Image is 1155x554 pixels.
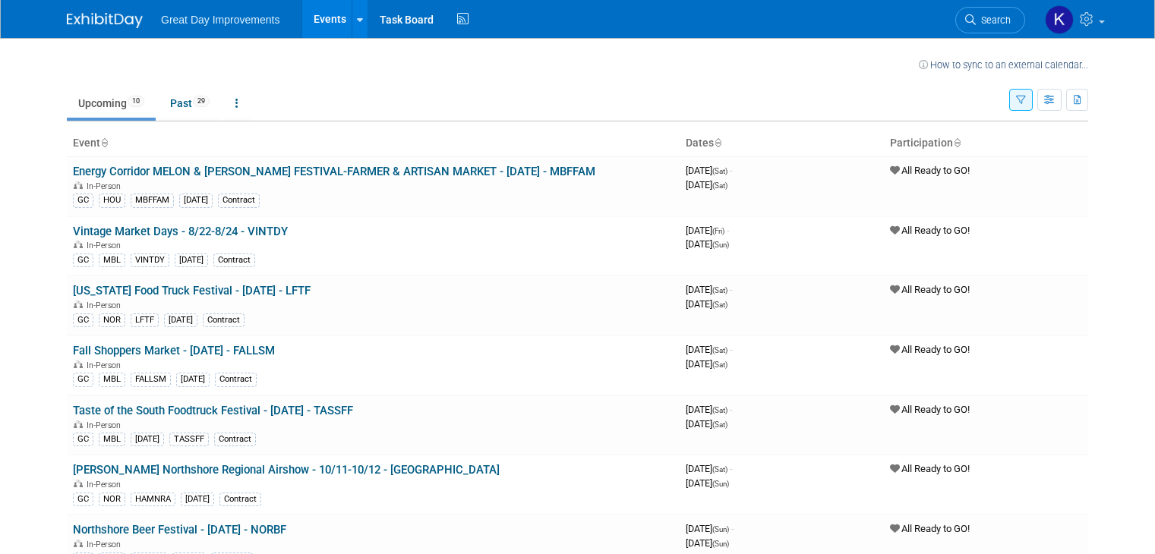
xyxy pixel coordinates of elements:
div: GC [73,493,93,506]
span: All Ready to GO! [890,344,970,355]
div: FALLSM [131,373,171,386]
div: [DATE] [164,313,197,327]
div: LFTF [131,313,159,327]
span: - [730,165,732,176]
span: (Sat) [712,420,727,429]
a: Past29 [159,89,221,118]
a: Vintage Market Days - 8/22-8/24 - VINTDY [73,225,288,238]
span: In-Person [87,241,125,250]
span: (Sun) [712,241,729,249]
div: GC [73,373,93,386]
div: HOU [99,194,125,207]
span: [DATE] [686,238,729,250]
span: (Sun) [712,480,729,488]
div: GC [73,313,93,327]
span: 10 [128,96,144,107]
div: MBL [99,373,125,386]
span: (Sat) [712,286,727,294]
span: All Ready to GO! [890,165,970,176]
img: ExhibitDay [67,13,143,28]
span: [DATE] [686,477,729,489]
span: [DATE] [686,344,732,355]
a: Taste of the South Foodtruck Festival - [DATE] - TASSFF [73,404,353,417]
span: - [730,404,732,415]
a: Sort by Start Date [714,137,721,149]
span: - [730,284,732,295]
span: All Ready to GO! [890,463,970,474]
span: [DATE] [686,404,732,415]
th: Dates [680,131,884,156]
a: Fall Shoppers Market - [DATE] - FALLSM [73,344,275,357]
div: NOR [99,493,125,506]
img: In-Person Event [74,181,83,189]
span: [DATE] [686,284,732,295]
span: All Ready to GO! [890,523,970,534]
div: GC [73,433,93,446]
span: (Sun) [712,525,729,534]
span: - [731,523,734,534]
th: Participation [884,131,1088,156]
a: Energy Corridor MELON & [PERSON_NAME] FESTIVAL-FARMER & ARTISAN MARKET - [DATE] - MBFFAM [73,165,595,178]
th: Event [67,131,680,156]
span: All Ready to GO! [890,404,970,415]
span: [DATE] [686,165,732,176]
span: (Sat) [712,167,727,175]
span: In-Person [87,301,125,310]
div: [DATE] [175,253,208,267]
span: [DATE] [686,358,727,370]
img: In-Person Event [74,301,83,308]
div: Contract [214,433,256,446]
span: (Fri) [712,227,724,235]
img: In-Person Event [74,480,83,487]
div: Contract [213,253,255,267]
span: (Sat) [712,465,727,474]
img: In-Person Event [74,241,83,248]
span: Search [976,14,1011,26]
span: In-Person [87,540,125,549]
img: In-Person Event [74,420,83,428]
a: [PERSON_NAME] Northshore Regional Airshow - 10/11-10/12 - [GEOGRAPHIC_DATA] [73,463,500,477]
span: [DATE] [686,298,727,310]
span: - [727,225,729,236]
span: [DATE] [686,463,732,474]
span: [DATE] [686,179,727,190]
div: TASSFF [169,433,209,446]
a: Upcoming10 [67,89,156,118]
span: In-Person [87,181,125,191]
span: (Sat) [712,301,727,309]
a: Sort by Participation Type [953,137,961,149]
span: (Sat) [712,181,727,190]
a: [US_STATE] Food Truck Festival - [DATE] - LFTF [73,284,311,297]
span: (Sat) [712,346,727,354]
div: VINTDY [131,253,169,267]
div: [DATE] [131,433,164,446]
div: Contract [218,194,260,207]
div: [DATE] [176,373,210,386]
a: Northshore Beer Festival - [DATE] - NORBF [73,523,286,537]
div: Contract [215,373,257,386]
img: Kenneth Luquette [1045,5,1074,34]
div: Contract [219,493,261,506]
div: MBFFAM [131,194,174,207]
div: MBL [99,253,125,267]
a: How to sync to an external calendar... [919,59,1088,71]
span: All Ready to GO! [890,284,970,295]
a: Sort by Event Name [100,137,108,149]
span: [DATE] [686,537,729,549]
span: [DATE] [686,523,734,534]
span: [DATE] [686,418,727,430]
span: In-Person [87,360,125,370]
div: GC [73,253,93,267]
img: In-Person Event [74,360,83,368]
div: NOR [99,313,125,327]
div: Contract [203,313,245,327]
div: [DATE] [179,194,213,207]
div: GC [73,194,93,207]
a: Search [955,7,1025,33]
div: MBL [99,433,125,446]
span: All Ready to GO! [890,225,970,236]
div: HAMNRA [131,493,175,506]
span: - [730,344,732,355]
span: (Sat) [712,360,727,369]
span: In-Person [87,480,125,489]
